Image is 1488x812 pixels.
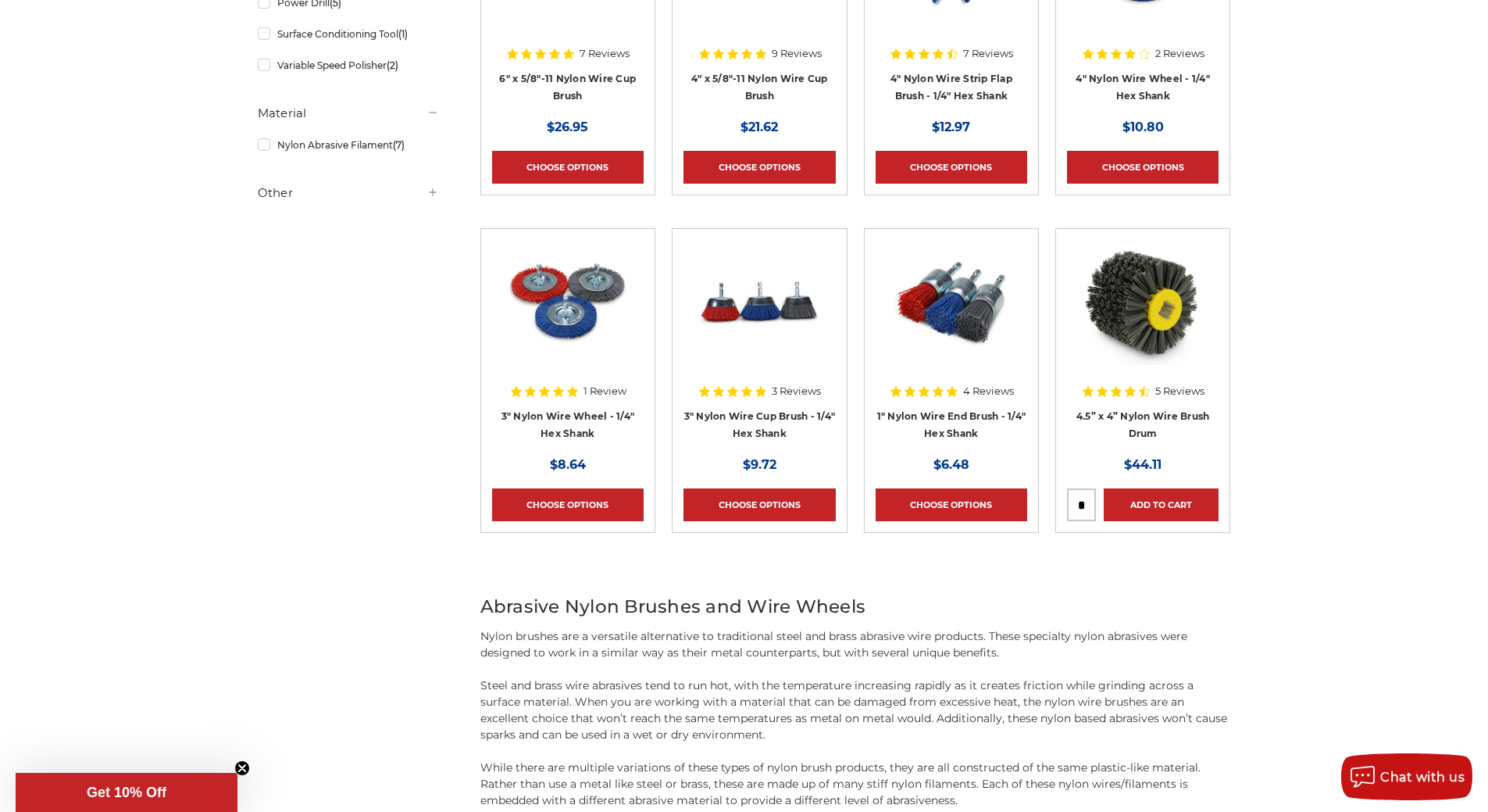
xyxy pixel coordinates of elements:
p: Nylon brushes are a versatile alternative to traditional steel and brass abrasive wire products. ... [480,628,1231,661]
span: (7) [393,139,405,151]
span: (1) [398,28,408,40]
a: 4" Nylon Wire Wheel - 1/4" Hex Shank [1076,73,1210,102]
span: $8.64 [550,457,586,472]
p: While there are multiple variations of these types of nylon brush products, they are all construc... [480,760,1231,809]
span: Get 10% Off [87,785,166,800]
h2: Abrasive Nylon Brushes and Wire Wheels [480,593,1231,621]
span: 4 Reviews [963,386,1014,396]
span: 2 Reviews [1155,48,1204,59]
span: 7 Reviews [580,48,630,59]
span: Chat with us [1380,770,1465,785]
p: Steel and brass wire abrasives tend to run hot, with the temperature increasing rapidly as it cre... [480,678,1231,743]
span: $21.62 [740,120,778,134]
a: 6" x 5/8"-11 Nylon Wire Cup Brush [499,73,636,102]
span: 5 Reviews [1155,386,1204,396]
span: (2) [387,59,398,71]
img: Nylon Filament Wire Wheels with Hex Shank [505,240,630,365]
span: $9.72 [743,457,776,472]
span: $26.95 [547,120,588,134]
a: Choose Options [876,488,1027,521]
button: Close teaser [234,760,250,776]
a: Choose Options [492,151,644,184]
span: 7 Reviews [963,48,1013,59]
a: 3" Nylon Wire Wheel - 1/4" Hex Shank [501,410,635,440]
span: 1 Review [583,386,626,396]
a: 4" Nylon Wire Strip Flap Brush - 1/4" Hex Shank [890,73,1012,102]
a: Variable Speed Polisher [258,52,439,79]
h5: Other [258,184,439,202]
img: 3" Nylon Wire Cup Brush - 1/4" Hex Shank [697,240,822,365]
span: $12.97 [932,120,970,134]
a: 4.5 inch x 4 inch Abrasive nylon brush [1067,240,1219,392]
a: Choose Options [683,151,835,184]
a: 4" x 5/8"-11 Nylon Wire Cup Brush [691,73,828,102]
img: 1 inch nylon wire end brush [889,240,1014,365]
a: Choose Options [1067,151,1219,184]
span: $6.48 [933,457,969,472]
img: 4.5 inch x 4 inch Abrasive nylon brush [1080,240,1205,365]
a: Add to Cart [1104,488,1219,521]
a: Choose Options [876,151,1027,184]
button: Chat with us [1341,753,1472,800]
a: Nylon Abrasive Filament [258,131,439,159]
span: $10.80 [1122,120,1164,134]
a: 1 inch nylon wire end brush [876,240,1027,392]
a: Nylon Filament Wire Wheels with Hex Shank [492,240,644,392]
div: Get 10% OffClose teaser [16,773,237,812]
a: 1" Nylon Wire End Brush - 1/4" Hex Shank [877,410,1026,440]
a: 3" Nylon Wire Cup Brush - 1/4" Hex Shank [683,240,835,392]
span: 9 Reviews [772,48,822,59]
span: 3 Reviews [772,386,821,396]
a: 4.5” x 4” Nylon Wire Brush Drum [1076,410,1210,440]
a: Choose Options [492,488,644,521]
span: $44.11 [1124,457,1161,472]
h5: Material [258,104,439,123]
a: Choose Options [683,488,835,521]
a: 3" Nylon Wire Cup Brush - 1/4" Hex Shank [684,410,836,440]
a: Surface Conditioning Tool [258,20,439,48]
